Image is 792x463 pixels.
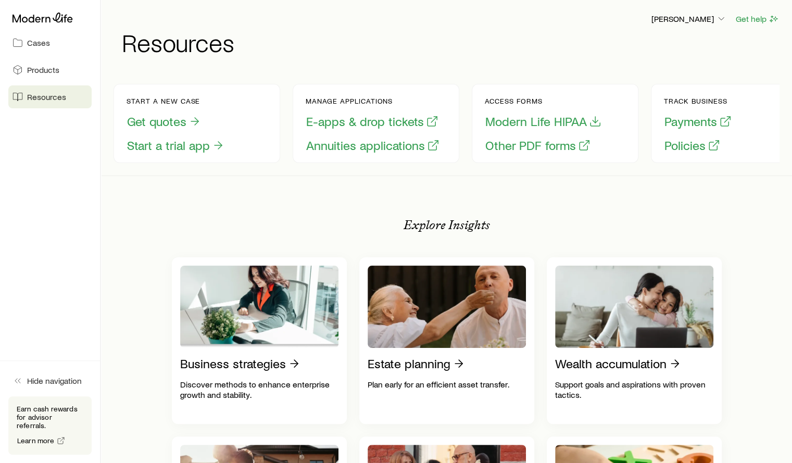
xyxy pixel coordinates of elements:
[555,379,713,400] p: Support goals and aspirations with proven tactics.
[404,218,490,232] p: Explore Insights
[17,437,55,444] span: Learn more
[555,356,667,371] p: Wealth accumulation
[651,14,726,24] p: [PERSON_NAME]
[359,257,534,424] a: Estate planningPlan early for an efficient asset transfer.
[8,85,92,108] a: Resources
[8,369,92,392] button: Hide navigation
[664,137,721,154] button: Policies
[180,379,338,400] p: Discover methods to enhance enterprise growth and stability.
[127,137,225,154] button: Start a trial app
[27,65,59,75] span: Products
[122,30,780,55] h1: Resources
[8,58,92,81] a: Products
[306,114,439,130] button: E-apps & drop tickets
[485,114,602,130] button: Modern Life HIPAA
[555,266,713,348] img: Wealth accumulation
[180,266,338,348] img: Business strategies
[485,137,591,154] button: Other PDF forms
[27,92,66,102] span: Resources
[368,379,526,390] p: Plan early for an efficient asset transfer.
[306,97,440,105] p: Manage applications
[8,396,92,455] div: Earn cash rewards for advisor referrals.Learn more
[368,266,526,348] img: Estate planning
[17,405,83,430] p: Earn cash rewards for advisor referrals.
[485,97,602,105] p: Access forms
[547,257,722,424] a: Wealth accumulationSupport goals and aspirations with proven tactics.
[27,37,50,48] span: Cases
[127,114,202,130] button: Get quotes
[8,31,92,54] a: Cases
[172,257,347,424] a: Business strategiesDiscover methods to enhance enterprise growth and stability.
[664,114,732,130] button: Payments
[180,356,286,371] p: Business strategies
[306,137,440,154] button: Annuities applications
[651,13,727,26] button: [PERSON_NAME]
[127,97,225,105] p: Start a new case
[735,13,780,25] button: Get help
[27,376,82,386] span: Hide navigation
[664,97,732,105] p: Track business
[368,356,450,371] p: Estate planning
